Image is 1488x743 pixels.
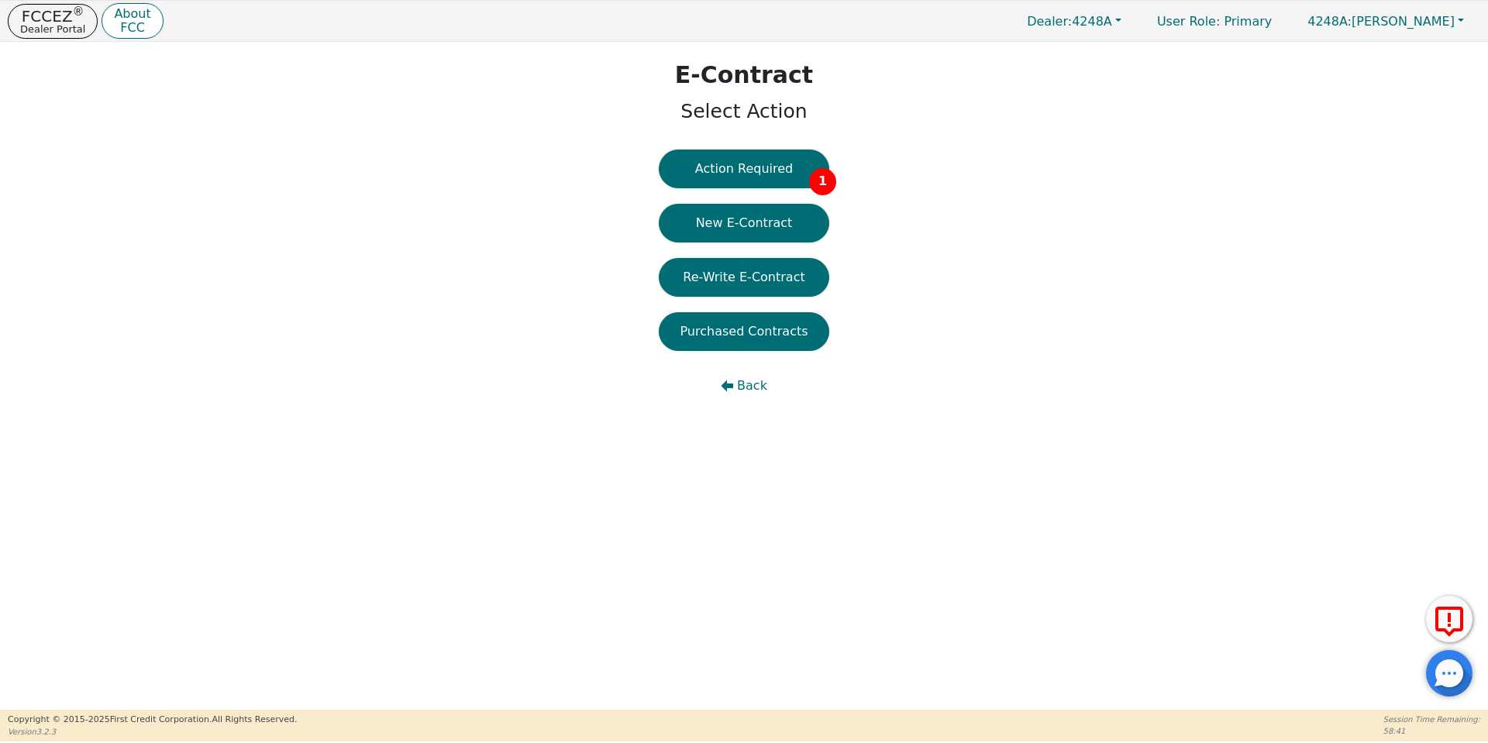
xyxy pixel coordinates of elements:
[1011,9,1138,33] button: Dealer:4248A
[675,61,813,89] h1: E-Contract
[659,312,829,351] button: Purchased Contracts
[114,8,150,20] p: About
[8,714,297,727] p: Copyright © 2015- 2025 First Credit Corporation.
[8,726,297,738] p: Version 3.2.3
[809,168,836,195] span: 1
[1142,6,1287,36] p: Primary
[737,377,767,395] span: Back
[114,22,150,34] p: FCC
[20,9,85,24] p: FCCEZ
[659,366,829,405] button: Back
[1307,14,1455,29] span: [PERSON_NAME]
[212,714,297,724] span: All Rights Reserved.
[1157,14,1220,29] span: User Role :
[1291,9,1480,33] button: 4248A:[PERSON_NAME]
[20,24,85,34] p: Dealer Portal
[8,4,98,39] button: FCCEZ®Dealer Portal
[73,5,84,19] sup: ®
[659,204,829,243] button: New E-Contract
[1383,725,1480,737] p: 58:41
[659,258,829,297] button: Re-Write E-Contract
[1426,596,1472,642] button: Report Error to FCC
[1307,14,1352,29] span: 4248A:
[1383,714,1480,725] p: Session Time Remaining:
[1027,14,1112,29] span: 4248A
[1027,14,1072,29] span: Dealer:
[659,150,829,188] button: Action Required1
[675,97,813,126] p: Select Action
[102,3,163,40] button: AboutFCC
[1142,6,1287,36] a: User Role: Primary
